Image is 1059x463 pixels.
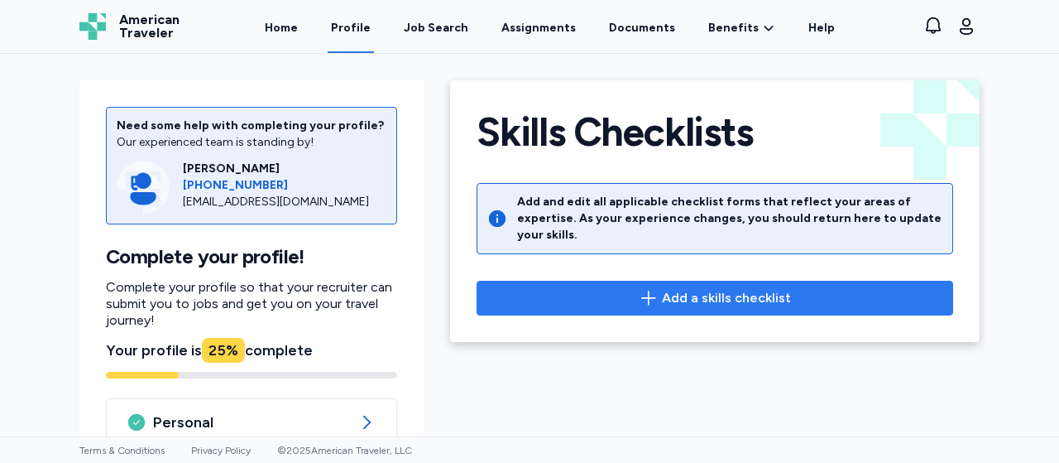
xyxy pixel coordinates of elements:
a: Benefits [708,20,775,36]
span: Add a skills checklist [662,288,791,308]
img: Logo [79,13,106,40]
button: Add a skills checklist [477,281,953,316]
a: Terms & Conditions [79,445,165,456]
span: Benefits [708,20,759,36]
a: [PHONE_NUMBER] [183,177,386,194]
a: Privacy Policy [191,445,251,456]
p: Complete your profile so that your recruiter can submit you to jobs and get you on your travel jo... [106,279,397,329]
a: Profile [328,2,374,53]
div: [EMAIL_ADDRESS][DOMAIN_NAME] [183,194,386,210]
span: American Traveler [119,13,180,40]
span: Personal [153,412,350,432]
h1: Complete your profile! [106,244,397,269]
div: Job Search [404,20,468,36]
h1: Skills Checklists [477,107,753,157]
span: © 2025 American Traveler, LLC [277,445,412,456]
div: Your profile is complete [106,339,397,362]
img: Consultant [117,161,170,214]
div: 25 % [202,338,245,363]
div: [PERSON_NAME] [183,161,386,177]
div: Add and edit all applicable checklist forms that reflect your areas of expertise. As your experie... [517,194,942,244]
div: Need some help with completing your profile? [117,118,386,134]
div: Our experienced team is standing by! [117,134,386,151]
